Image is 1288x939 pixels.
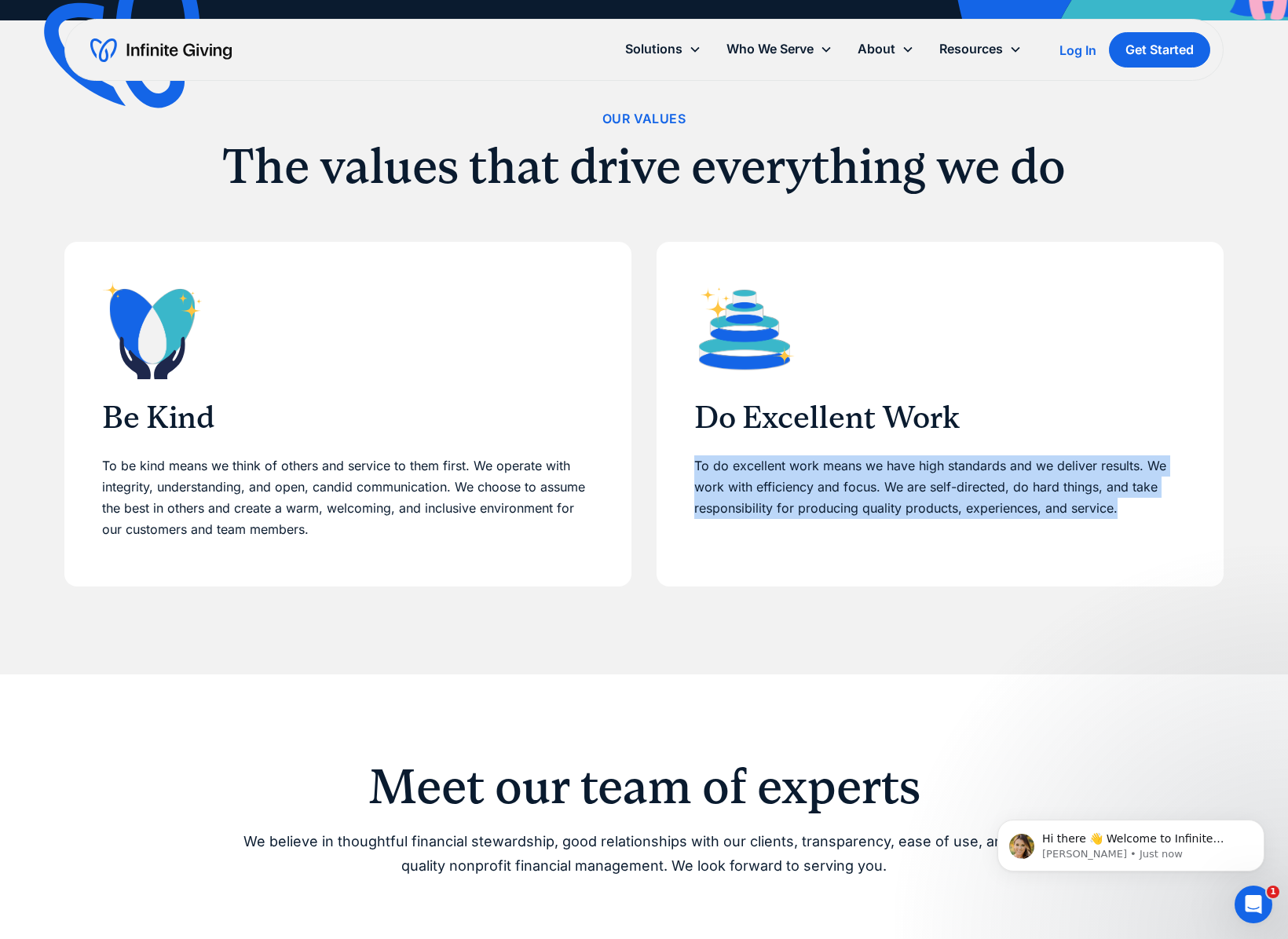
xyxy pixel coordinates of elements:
[242,762,1046,811] h2: Meet our team of experts
[102,399,594,437] h3: Be Kind
[1267,886,1279,898] span: 1
[714,32,845,66] div: Who We Serve
[845,32,927,66] div: About
[927,32,1034,66] div: Resources
[858,38,895,60] div: About
[613,32,714,66] div: Solutions
[1235,886,1272,923] iframe: Intercom live chat
[242,830,1046,878] p: We believe in thoughtful financial stewardship, good relationships with our clients, transparency...
[602,108,686,130] div: Our Values
[726,38,814,60] div: Who We Serve
[974,787,1288,897] iframe: Intercom notifications message
[64,142,1224,191] h2: The values that drive everything we do
[625,38,682,60] div: Solutions
[1109,32,1210,68] a: Get Started
[939,38,1003,60] div: Resources
[90,38,232,63] a: home
[102,455,594,541] p: To be kind means we think of others and service to them first. We operate with integrity, underst...
[1059,41,1096,60] a: Log In
[694,455,1186,541] p: To do excellent work means we have high standards and we deliver results. We work with efficiency...
[1059,44,1096,57] div: Log In
[694,399,1186,437] h3: Do Excellent Work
